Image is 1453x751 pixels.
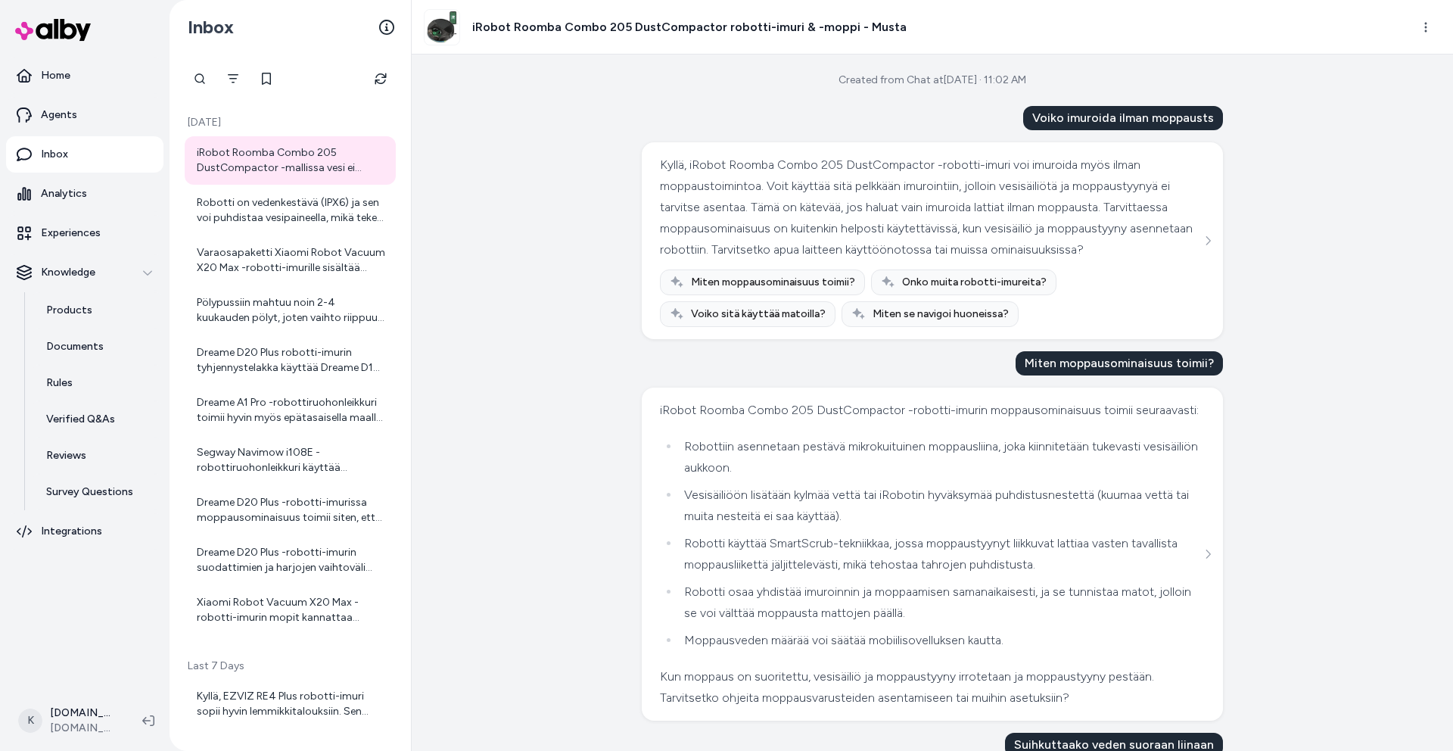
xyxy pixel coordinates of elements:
[41,186,87,201] p: Analytics
[41,68,70,83] p: Home
[366,64,396,94] button: Refresh
[6,97,163,133] a: Agents
[197,545,387,575] div: Dreame D20 Plus -robotti-imurin suodattimien ja harjojen vaihtoväli riippuu käytöstä, mutta yleis...
[31,292,163,329] a: Products
[185,115,396,130] p: [DATE]
[197,145,387,176] div: iRobot Roomba Combo 205 DustCompactor -mallissa vesi ei suihkuta suoraan moppausliinaan. Vesisäil...
[660,666,1201,687] div: Kun moppaus on suoritettu, vesisäiliö ja moppaustyyny irrotetaan ja moppaustyyny pestään.
[41,265,95,280] p: Knowledge
[185,536,396,584] a: Dreame D20 Plus -robotti-imurin suodattimien ja harjojen vaihtoväli riippuu käytöstä, mutta yleis...
[6,513,163,550] a: Integrations
[31,438,163,474] a: Reviews
[680,485,1201,527] li: Vesisäiliöön lisätään kylmää vettä tai iRobotin hyväksymää puhdistusnestettä (kuumaa vettä tai mu...
[185,386,396,435] a: Dreame A1 Pro -robottiruohonleikkuri toimii hyvin myös epätasaisella maalla. Siinä on maastokuvio...
[50,706,118,721] p: [DOMAIN_NAME] Shopify
[1199,545,1217,563] button: See more
[15,19,91,41] img: alby Logo
[197,689,387,719] div: Kyllä, EZVIZ RE4 Plus robotti-imuri sopii hyvin lemmikkitalouksiin. Sen tehokas 4000 Pa imuteho p...
[185,436,396,485] a: Segway Navimow i108E -robottiruohonleikkuri käyttää VisionFence-kameraa ja tekoälyä esteiden tunn...
[197,245,387,276] div: Varaosapaketti Xiaomi Robot Vacuum X20 Max -robotti-imurille sisältää kuluvia varaosia, joita suo...
[6,176,163,212] a: Analytics
[425,10,459,45] img: iRobot_Roomba_205_Combo_main_black_1.jpg
[839,73,1026,88] div: Created from Chat at [DATE] · 11:02 AM
[31,365,163,401] a: Rules
[197,195,387,226] div: Robotti on vedenkestävä (IPX6) ja sen voi puhdistaa vesipaineella, mikä tekee puhdistamisesta hel...
[46,485,133,500] p: Survey Questions
[185,236,396,285] a: Varaosapaketti Xiaomi Robot Vacuum X20 Max -robotti-imurille sisältää kuluvia varaosia, joita suo...
[197,345,387,375] div: Dreame D20 Plus robotti-imurin tyhjennystelakka käyttää Dreame D10 Plus Gen 2/L10s Plus -pölypuss...
[46,412,115,427] p: Verified Q&As
[18,709,42,733] span: K
[41,524,102,539] p: Integrations
[1016,351,1223,375] div: Miten moppausominaisuus toimii?
[6,58,163,94] a: Home
[472,18,907,36] h3: iRobot Roomba Combo 205 DustCompactor robotti-imuri & -moppi - Musta
[9,696,130,745] button: K[DOMAIN_NAME] Shopify[DOMAIN_NAME]
[1023,106,1223,130] div: Voiko imuroida ilman moppausts
[31,401,163,438] a: Verified Q&As
[185,336,396,385] a: Dreame D20 Plus robotti-imurin tyhjennystelakka käyttää Dreame D10 Plus Gen 2/L10s Plus -pölypuss...
[41,226,101,241] p: Experiences
[41,108,77,123] p: Agents
[660,400,1201,421] div: iRobot Roomba Combo 205 DustCompactor -robotti-imurin moppausominaisuus toimii seuraavasti:
[680,436,1201,478] li: Robottiin asennetaan pestävä mikrokuituinen moppausliina, joka kiinnitetään tukevasti vesisäiliön...
[680,581,1201,624] li: Robotti osaa yhdistää imuroinnin ja moppaamisen samanaikaisesti, ja se tunnistaa matot, jolloin s...
[197,395,387,425] div: Dreame A1 Pro -robottiruohonleikkuri toimii hyvin myös epätasaisella maalla. Siinä on maastokuvio...
[185,286,396,335] a: Pölypussiin mahtuu noin 2-4 kuukauden pölyt, joten vaihto riippuu käytöstä ja ympäristöstä.
[46,375,73,391] p: Rules
[41,147,68,162] p: Inbox
[902,275,1047,290] span: Onko muita robotti-imureita?
[185,659,396,674] p: Last 7 Days
[218,64,248,94] button: Filter
[873,307,1009,322] span: Miten se navigoi huoneissa?
[6,136,163,173] a: Inbox
[660,154,1201,260] div: Kyllä, iRobot Roomba Combo 205 DustCompactor -robotti-imuri voi imuroida myös ilman moppaustoimin...
[197,445,387,475] div: Segway Navimow i108E -robottiruohonleikkuri käyttää VisionFence-kameraa ja tekoälyä esteiden tunn...
[31,474,163,510] a: Survey Questions
[185,186,396,235] a: Robotti on vedenkestävä (IPX6) ja sen voi puhdistaa vesipaineella, mikä tekee puhdistamisesta hel...
[691,275,855,290] span: Miten moppausominaisuus toimii?
[1199,232,1217,250] button: See more
[46,339,104,354] p: Documents
[680,630,1201,651] li: Moppausveden määrää voi säätää mobiilisovelluksen kautta.
[46,303,92,318] p: Products
[197,295,387,326] div: Pölypussiin mahtuu noin 2-4 kuukauden pölyt, joten vaihto riippuu käytöstä ja ympäristöstä.
[197,495,387,525] div: Dreame D20 Plus -robotti-imurissa moppausominaisuus toimii siten, että siinä on 350 ml vesisäiliö...
[660,687,1201,709] div: Tarvitsetko ohjeita moppausvarusteiden asentamiseen tai muihin asetuksiin?
[46,448,86,463] p: Reviews
[50,721,118,736] span: [DOMAIN_NAME]
[185,136,396,185] a: iRobot Roomba Combo 205 DustCompactor -mallissa vesi ei suihkuta suoraan moppausliinaan. Vesisäil...
[185,586,396,634] a: Xiaomi Robot Vacuum X20 Max -robotti-imurin mopit kannattaa puhdistaa käytön mukaan, erityisesti ...
[31,329,163,365] a: Documents
[6,254,163,291] button: Knowledge
[197,595,387,625] div: Xiaomi Robot Vacuum X20 Max -robotti-imurin mopit kannattaa puhdistaa käytön mukaan, erityisesti ...
[680,533,1201,575] li: Robotti käyttää SmartScrub-tekniikkaa, jossa moppaustyynyt liikkuvat lattiaa vasten tavallista mo...
[6,215,163,251] a: Experiences
[188,16,234,39] h2: Inbox
[691,307,826,322] span: Voiko sitä käyttää matoilla?
[185,680,396,728] a: Kyllä, EZVIZ RE4 Plus robotti-imuri sopii hyvin lemmikkitalouksiin. Sen tehokas 4000 Pa imuteho p...
[185,486,396,534] a: Dreame D20 Plus -robotti-imurissa moppausominaisuus toimii siten, että siinä on 350 ml vesisäiliö...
